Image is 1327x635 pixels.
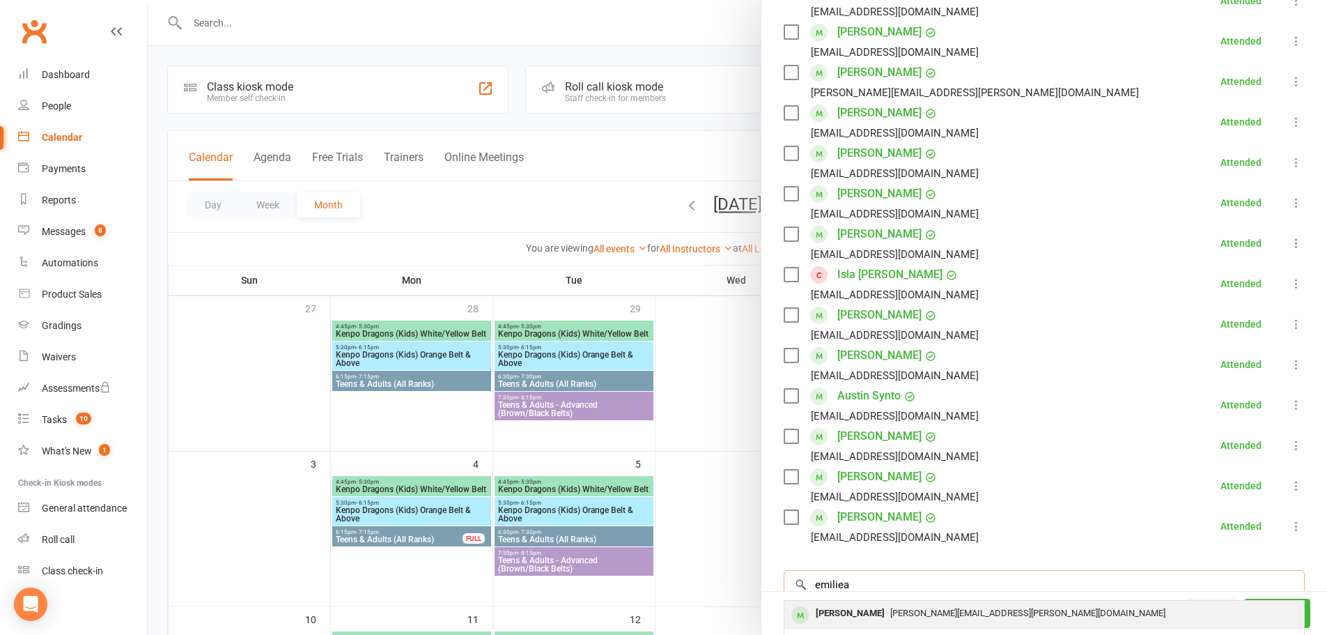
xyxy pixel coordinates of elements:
[18,493,147,524] a: General attendance kiosk mode
[890,608,1165,618] span: [PERSON_NAME][EMAIL_ADDRESS][PERSON_NAME][DOMAIN_NAME]
[837,466,922,488] a: [PERSON_NAME]
[18,185,147,216] a: Reports
[837,183,922,205] a: [PERSON_NAME]
[42,69,90,80] div: Dashboard
[42,445,92,457] div: What's New
[1220,77,1262,86] div: Attended
[42,414,67,425] div: Tasks
[837,263,942,286] a: Isla [PERSON_NAME]
[811,124,979,142] div: [EMAIL_ADDRESS][DOMAIN_NAME]
[1244,599,1310,628] button: View
[811,488,979,506] div: [EMAIL_ADDRESS][DOMAIN_NAME]
[18,342,147,373] a: Waivers
[811,367,979,385] div: [EMAIL_ADDRESS][DOMAIN_NAME]
[42,383,111,394] div: Assessments
[811,407,979,425] div: [EMAIL_ADDRESS][DOMAIN_NAME]
[1220,158,1262,167] div: Attended
[1220,279,1262,289] div: Attended
[1220,238,1262,248] div: Attended
[837,385,901,407] a: Austin Synto
[811,286,979,304] div: [EMAIL_ADDRESS][DOMAIN_NAME]
[1220,400,1262,410] div: Attended
[14,588,47,621] div: Open Intercom Messenger
[18,373,147,404] a: Assessments
[42,132,82,143] div: Calendar
[42,257,98,268] div: Automations
[811,326,979,344] div: [EMAIL_ADDRESS][DOMAIN_NAME]
[1220,198,1262,208] div: Attended
[837,61,922,84] a: [PERSON_NAME]
[95,224,106,236] span: 8
[837,223,922,245] a: [PERSON_NAME]
[837,506,922,528] a: [PERSON_NAME]
[811,205,979,223] div: [EMAIL_ADDRESS][DOMAIN_NAME]
[18,404,147,436] a: Tasks 10
[1220,521,1262,531] div: Attended
[42,194,76,206] div: Reports
[18,556,147,587] a: Class kiosk mode
[811,447,979,466] div: [EMAIL_ADDRESS][DOMAIN_NAME]
[837,142,922,165] a: [PERSON_NAME]
[42,226,86,237] div: Messages
[99,444,110,456] span: 1
[811,43,979,61] div: [EMAIL_ADDRESS][DOMAIN_NAME]
[1220,36,1262,46] div: Attended
[18,153,147,185] a: Payments
[1186,599,1236,628] button: Edit
[784,570,1305,599] input: Search to add attendees
[18,524,147,556] a: Roll call
[42,534,75,545] div: Roll call
[18,59,147,91] a: Dashboard
[18,216,147,247] a: Messages 8
[837,21,922,43] a: [PERSON_NAME]
[811,165,979,183] div: [EMAIL_ADDRESS][DOMAIN_NAME]
[17,14,52,49] a: Clubworx
[837,425,922,447] a: [PERSON_NAME]
[42,289,102,300] div: Product Sales
[810,604,890,624] div: [PERSON_NAME]
[18,122,147,153] a: Calendar
[1220,441,1262,450] div: Attended
[42,503,127,514] div: General attendance
[811,84,1139,102] div: [PERSON_NAME][EMAIL_ADDRESS][PERSON_NAME][DOMAIN_NAME]
[811,528,979,546] div: [EMAIL_ADDRESS][DOMAIN_NAME]
[791,606,809,624] div: member
[1220,481,1262,491] div: Attended
[1220,117,1262,127] div: Attended
[18,91,147,122] a: People
[1220,319,1262,329] div: Attended
[42,565,103,576] div: Class check-in
[18,279,147,310] a: Product Sales
[42,320,82,331] div: Gradings
[837,102,922,124] a: [PERSON_NAME]
[42,163,86,174] div: Payments
[76,413,91,424] span: 10
[811,245,979,263] div: [EMAIL_ADDRESS][DOMAIN_NAME]
[18,436,147,467] a: What's New1
[837,304,922,326] a: [PERSON_NAME]
[837,344,922,367] a: [PERSON_NAME]
[18,310,147,342] a: Gradings
[18,247,147,279] a: Automations
[42,100,71,112] div: People
[1220,360,1262,369] div: Attended
[811,3,979,21] div: [EMAIL_ADDRESS][DOMAIN_NAME]
[42,351,76,362] div: Waivers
